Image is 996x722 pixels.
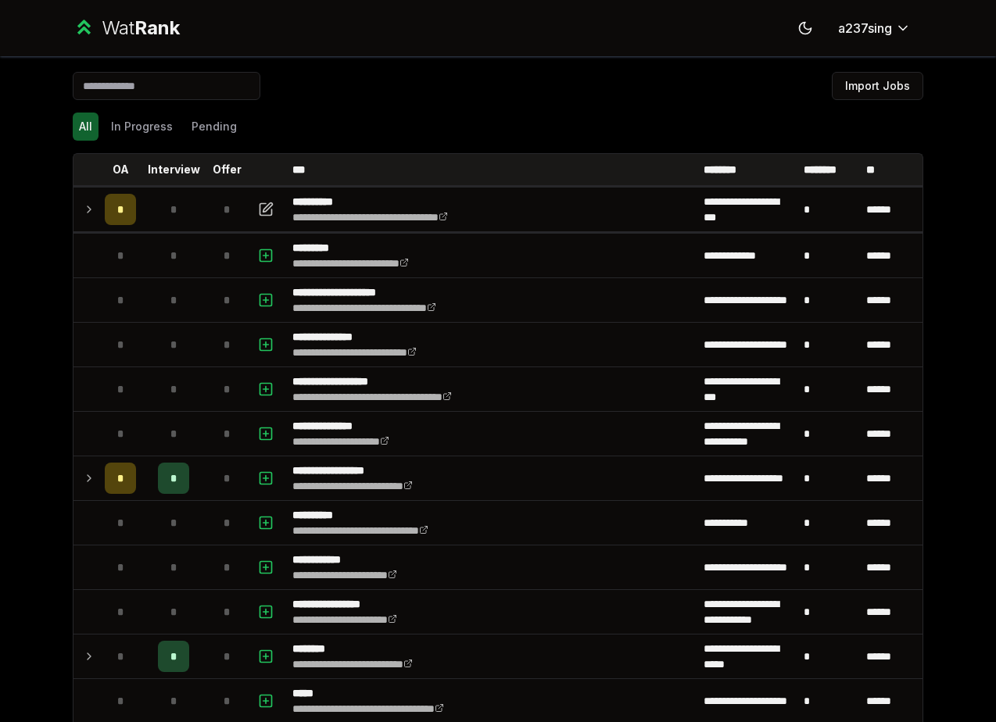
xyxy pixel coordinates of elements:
[826,14,923,42] button: a237sing
[134,16,180,39] span: Rank
[73,16,180,41] a: WatRank
[838,19,892,38] span: a237sing
[213,162,242,177] p: Offer
[832,72,923,100] button: Import Jobs
[148,162,200,177] p: Interview
[73,113,99,141] button: All
[105,113,179,141] button: In Progress
[102,16,180,41] div: Wat
[185,113,243,141] button: Pending
[113,162,129,177] p: OA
